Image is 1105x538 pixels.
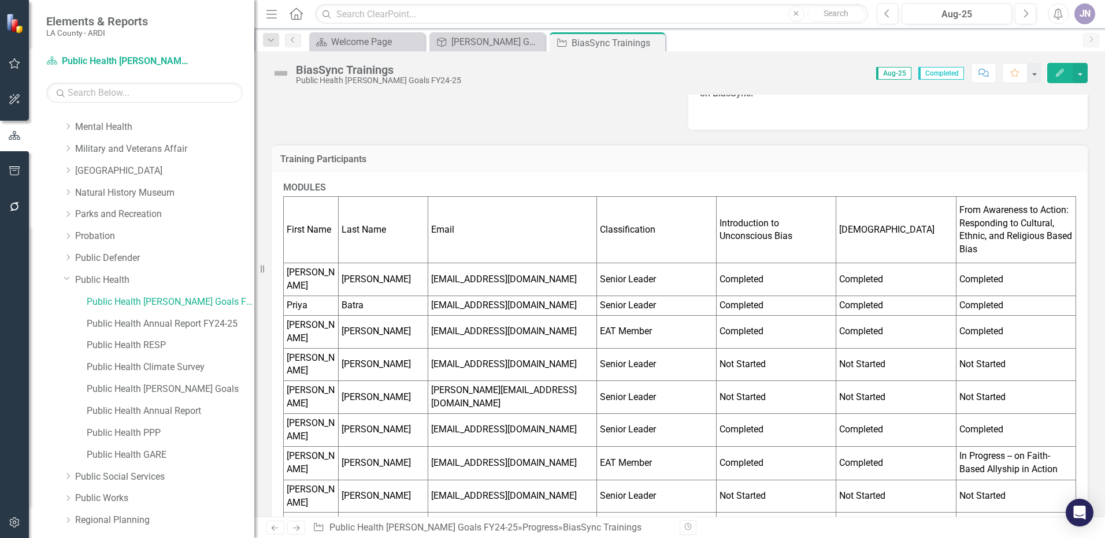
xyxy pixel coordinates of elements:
a: Progress [522,522,558,533]
div: » » [313,521,671,535]
span: Search [824,9,848,18]
a: Public Health [PERSON_NAME] Goals [87,383,254,396]
img: Not Defined [272,64,290,83]
td: Completed [717,413,836,446]
td: Senior Leader [597,480,717,513]
button: Search [807,6,865,22]
td: Completed [836,296,956,316]
td: Senior Leader [597,296,717,316]
td: Not Started [956,348,1076,381]
td: Batra [338,296,428,316]
td: [EMAIL_ADDRESS][DOMAIN_NAME] [428,296,596,316]
td: Senior Leader [597,348,717,381]
a: [PERSON_NAME] Goals FY24-25 [432,35,542,49]
a: Public Health RESP [87,339,254,352]
div: BiasSync Trainings [563,522,642,533]
a: Public Works [75,492,254,505]
td: Not Started [836,480,956,513]
td: [PERSON_NAME] [284,446,339,480]
a: Mental Health [75,121,254,134]
td: Classification [597,197,717,263]
td: [PERSON_NAME] [338,480,428,513]
td: In Progress -- on Faith-Based Allyship in Action [956,446,1076,480]
td: Completed [836,315,956,348]
td: [EMAIL_ADDRESS][DOMAIN_NAME] [428,315,596,348]
a: Welcome Page [312,35,422,49]
a: Public Health [PERSON_NAME] Goals FY24-25 [329,522,518,533]
td: [PERSON_NAME] [338,413,428,446]
div: [PERSON_NAME] Goals FY24-25 [451,35,542,49]
td: Completed [956,296,1076,316]
td: Email [428,197,596,263]
button: Aug-25 [902,3,1012,24]
a: Probation [75,230,254,243]
td: Completed [717,296,836,316]
td: [EMAIL_ADDRESS][DOMAIN_NAME] [428,263,596,296]
td: Completed [956,315,1076,348]
a: Public Social Services [75,470,254,484]
a: Public Defender [75,252,254,265]
a: Public Health Annual Report [87,405,254,418]
div: Open Intercom Messenger [1066,499,1093,526]
td: Priya [284,296,339,316]
span: Completed [918,67,964,80]
a: Public Health Annual Report FY24-25 [87,317,254,331]
td: Not Started [956,381,1076,414]
td: [DEMOGRAPHIC_DATA] [836,197,956,263]
td: EAT Member [597,446,717,480]
td: Not Started [717,348,836,381]
h3: Training Participants [280,154,1079,165]
td: Senior Leader [597,263,717,296]
button: JN [1074,3,1095,24]
input: Search Below... [46,83,243,103]
a: Public Health GARE [87,449,254,462]
td: [PERSON_NAME] [284,263,339,296]
td: [EMAIL_ADDRESS][DOMAIN_NAME] [428,413,596,446]
td: [PERSON_NAME] [284,348,339,381]
img: ClearPoint Strategy [6,13,26,33]
td: Not Started [956,480,1076,513]
td: Introduction to Unconscious Bias [717,197,836,263]
td: [PERSON_NAME] [284,413,339,446]
td: Not Started [836,381,956,414]
span: Aug-25 [876,67,911,80]
input: Search ClearPoint... [315,4,868,24]
div: Public Health [PERSON_NAME] Goals FY24-25 [296,76,461,85]
td: Senior Leader [597,381,717,414]
div: BiasSync Trainings [296,63,461,76]
a: Public Health [PERSON_NAME] Goals FY24-25 [46,55,191,68]
td: [PERSON_NAME] [284,381,339,414]
a: Parks and Recreation [75,208,254,221]
td: Completed [836,263,956,296]
td: [PERSON_NAME] [338,446,428,480]
a: Public Health PPP [87,427,254,440]
td: Completed [956,413,1076,446]
td: [EMAIL_ADDRESS][DOMAIN_NAME] [428,348,596,381]
span: Elements & Reports [46,14,148,28]
a: [GEOGRAPHIC_DATA] [75,165,254,178]
div: Welcome Page [331,35,422,49]
td: [PERSON_NAME] [338,381,428,414]
a: Regional Planning [75,514,254,527]
td: Completed [717,446,836,480]
td: Not Started [717,381,836,414]
strong: MODULES [283,182,326,193]
td: [EMAIL_ADDRESS][DOMAIN_NAME] [428,446,596,480]
td: Completed [836,413,956,446]
small: LA County - ARDI [46,28,148,38]
div: Aug-25 [906,8,1008,21]
a: Military and Veterans Affair [75,143,254,156]
td: [PERSON_NAME] [338,348,428,381]
td: [EMAIL_ADDRESS][DOMAIN_NAME] [428,480,596,513]
td: [PERSON_NAME] [338,263,428,296]
td: EAT Member [597,315,717,348]
td: Not Started [836,348,956,381]
td: From Awareness to Action: Responding to Cultural, Ethnic, and Religious Based Bias [956,197,1076,263]
td: [PERSON_NAME] [284,480,339,513]
a: Public Health [PERSON_NAME] Goals FY24-25 [87,296,254,309]
td: Last Name [338,197,428,263]
td: Completed [836,446,956,480]
td: Completed [717,315,836,348]
a: Public Health [75,274,254,287]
